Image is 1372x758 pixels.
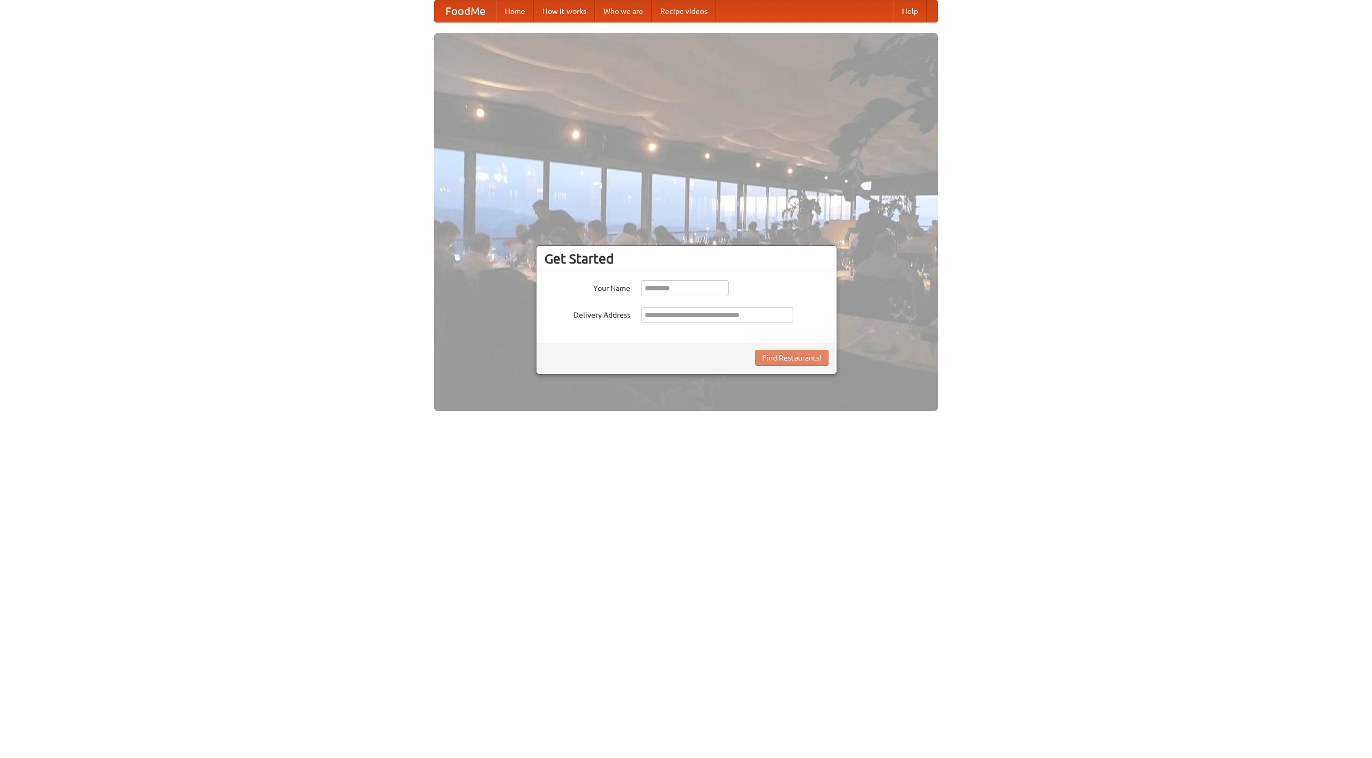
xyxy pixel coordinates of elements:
a: How it works [534,1,595,22]
label: Your Name [545,280,630,294]
a: Recipe videos [652,1,716,22]
a: Who we are [595,1,652,22]
a: Home [496,1,534,22]
a: FoodMe [435,1,496,22]
h3: Get Started [545,251,829,267]
a: Help [893,1,927,22]
button: Find Restaurants! [755,350,829,366]
label: Delivery Address [545,307,630,320]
